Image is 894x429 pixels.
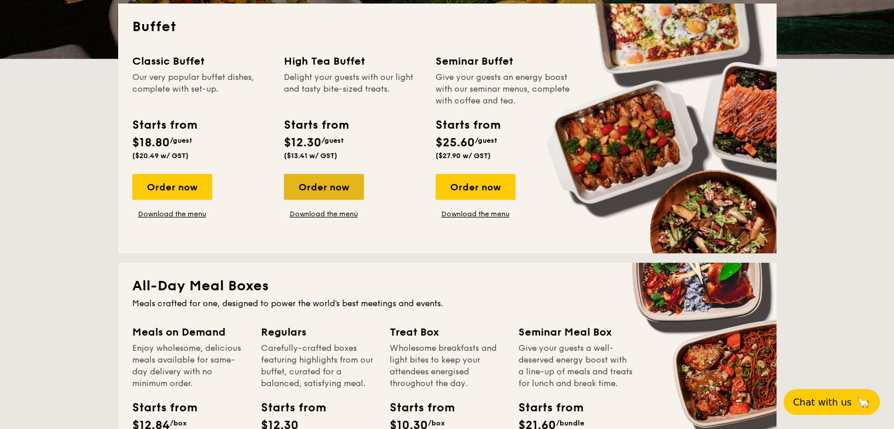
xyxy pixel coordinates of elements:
span: ($27.90 w/ GST) [436,152,491,160]
div: Order now [284,174,364,200]
div: Wholesome breakfasts and light bites to keep your attendees energised throughout the day. [390,343,504,390]
div: Starts from [390,399,443,417]
span: /box [428,419,445,427]
h2: Buffet [132,18,762,36]
span: /bundle [556,419,584,427]
span: $12.30 [284,136,322,150]
div: Delight your guests with our light and tasty bite-sized treats. [284,72,421,107]
a: Download the menu [132,209,212,219]
div: Carefully-crafted boxes featuring highlights from our buffet, curated for a balanced, satisfying ... [261,343,376,390]
span: Chat with us [793,397,852,408]
span: /guest [475,136,497,145]
span: ($13.41 w/ GST) [284,152,337,160]
div: Starts from [518,399,571,417]
span: $18.80 [132,136,170,150]
div: Meals crafted for one, designed to power the world's best meetings and events. [132,298,762,310]
div: Seminar Meal Box [518,324,633,340]
div: Order now [436,174,515,200]
div: Order now [132,174,212,200]
span: /box [170,419,187,427]
div: Treat Box [390,324,504,340]
span: $25.60 [436,136,475,150]
span: /guest [322,136,344,145]
div: Starts from [132,116,196,134]
a: Download the menu [284,209,364,219]
div: Starts from [436,116,500,134]
div: Starts from [132,399,185,417]
div: Starts from [284,116,348,134]
span: ($20.49 w/ GST) [132,152,189,160]
span: 🦙 [856,396,870,409]
div: Seminar Buffet [436,53,573,69]
div: Classic Buffet [132,53,270,69]
div: Enjoy wholesome, delicious meals available for same-day delivery with no minimum order. [132,343,247,390]
div: Meals on Demand [132,324,247,340]
div: Our very popular buffet dishes, complete with set-up. [132,72,270,107]
a: Download the menu [436,209,515,219]
div: High Tea Buffet [284,53,421,69]
div: Regulars [261,324,376,340]
button: Chat with us🦙 [783,389,880,415]
div: Give your guests an energy boost with our seminar menus, complete with coffee and tea. [436,72,573,107]
span: /guest [170,136,192,145]
div: Starts from [261,399,314,417]
h2: All-Day Meal Boxes [132,277,762,296]
div: Give your guests a well-deserved energy boost with a line-up of meals and treats for lunch and br... [518,343,633,390]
